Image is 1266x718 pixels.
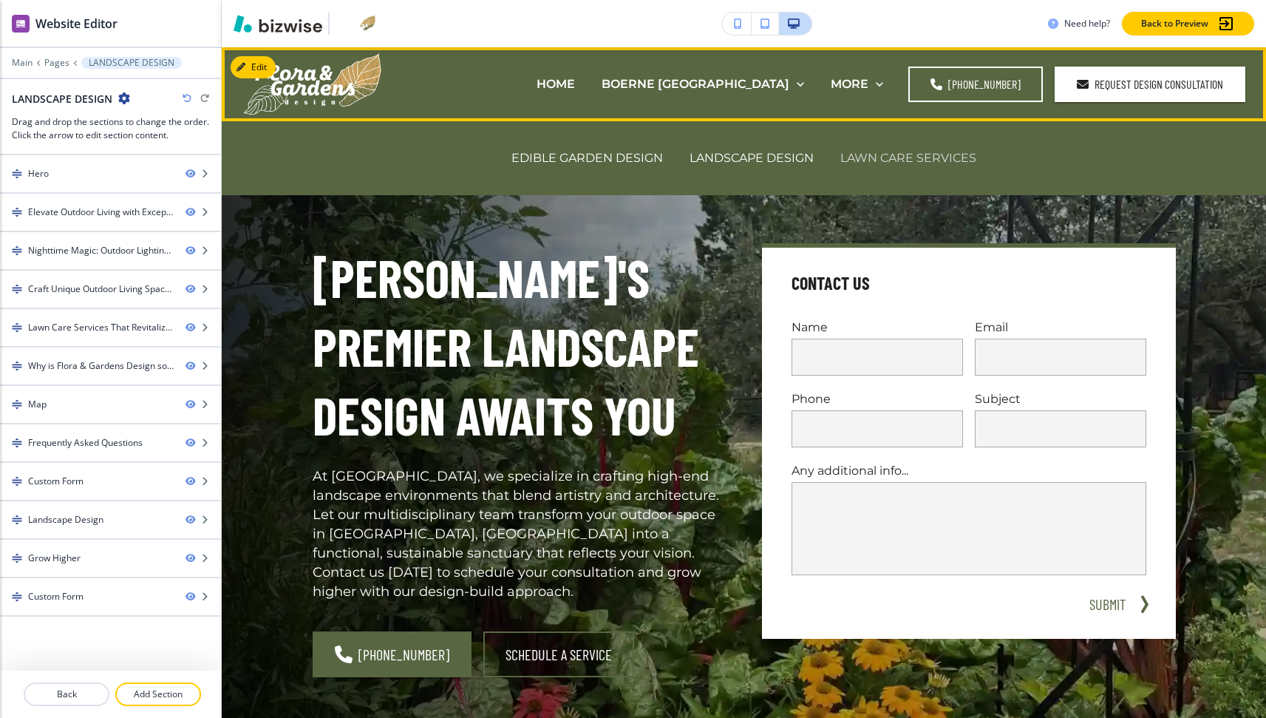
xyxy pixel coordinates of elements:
p: BOERNE [GEOGRAPHIC_DATA] [602,75,789,92]
p: At [GEOGRAPHIC_DATA], we specialize in crafting high-end landscape environments that blend artist... [313,467,726,601]
div: Hero [28,167,49,180]
p: Phone [792,390,963,407]
img: Drag [12,169,22,179]
img: Drag [12,322,22,333]
div: Map [28,398,47,411]
h3: Need help? [1064,17,1110,30]
div: Nighttime Magic: Outdoor Lighting Installation [28,244,174,257]
img: Drag [12,245,22,256]
p: Name [792,319,963,336]
h4: Contact Us [792,271,870,295]
img: Drag [12,592,22,602]
div: Why is Flora & Gardens Design so popular? [28,359,174,373]
img: Your Logo [336,15,375,33]
a: [PHONE_NUMBER] [313,631,472,677]
img: Drag [12,207,22,217]
p: MORE [831,75,868,92]
button: Back [24,683,109,706]
div: Lawn Care Services That Revitalize Your Grass [28,321,174,334]
div: Craft Unique Outdoor Living Spaces Design for Memorable Moments [28,282,174,296]
h2: Website Editor [35,15,118,33]
img: Drag [12,438,22,448]
img: Flora & Gardens Design [244,53,381,115]
div: Custom Form [28,590,84,603]
img: Drag [12,399,22,410]
img: Drag [12,515,22,525]
button: Edit [231,56,276,78]
p: Any additional info... [792,462,1146,479]
p: Email [975,319,1146,336]
img: editor icon [12,15,30,33]
h2: LANDSCAPE DESIGN [12,91,112,106]
button: Add Section [115,683,201,706]
button: LANDSCAPE DESIGN [81,57,182,69]
div: Custom Form [28,475,84,488]
button: Schedule a Service [483,631,634,677]
a: [PHONE_NUMBER] [908,67,1043,102]
button: Main [12,58,33,68]
p: Add Section [117,688,200,701]
img: Drag [12,284,22,294]
div: Elevate Outdoor Living with Exceptional Landscape Design Experiences [28,206,174,219]
div: Frequently Asked Questions [28,436,143,450]
img: Drag [12,553,22,563]
button: Pages [44,58,69,68]
div: Landscape Design [28,513,103,526]
p: Subject [975,390,1146,407]
p: Back [25,688,108,701]
img: Bizwise Logo [234,15,322,33]
p: Back to Preview [1141,17,1208,30]
a: Request Design Consultation [1055,67,1245,102]
button: Back to Preview [1122,12,1254,35]
img: Drag [12,476,22,487]
h1: [PERSON_NAME]'s Premier Landscape Design Awaits You [313,243,726,450]
div: Grow Higher [28,552,81,565]
p: LANDSCAPE DESIGN [89,58,174,68]
p: HOME [537,75,575,92]
h3: Drag and drop the sections to change the order. Click the arrow to edit section content. [12,115,209,142]
button: SUBMIT [1084,593,1131,615]
img: Drag [12,361,22,371]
